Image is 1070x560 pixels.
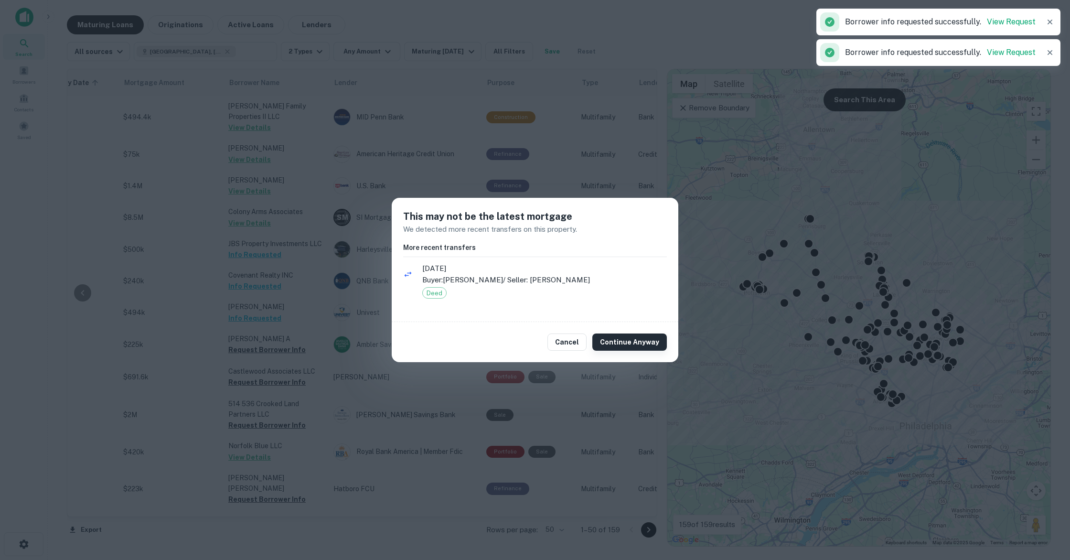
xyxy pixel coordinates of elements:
[422,287,447,299] div: Deed
[845,47,1036,58] p: Borrower info requested successfully.
[845,16,1036,28] p: Borrower info requested successfully.
[403,224,667,235] p: We detected more recent transfers on this property.
[1022,484,1070,529] iframe: Chat Widget
[423,289,446,298] span: Deed
[987,17,1036,26] a: View Request
[403,242,667,253] h6: More recent transfers
[422,274,667,286] p: Buyer: [PERSON_NAME] / Seller: [PERSON_NAME]
[422,263,667,274] span: [DATE]
[987,48,1036,57] a: View Request
[403,209,667,224] h5: This may not be the latest mortgage
[592,334,667,351] button: Continue Anyway
[547,334,587,351] button: Cancel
